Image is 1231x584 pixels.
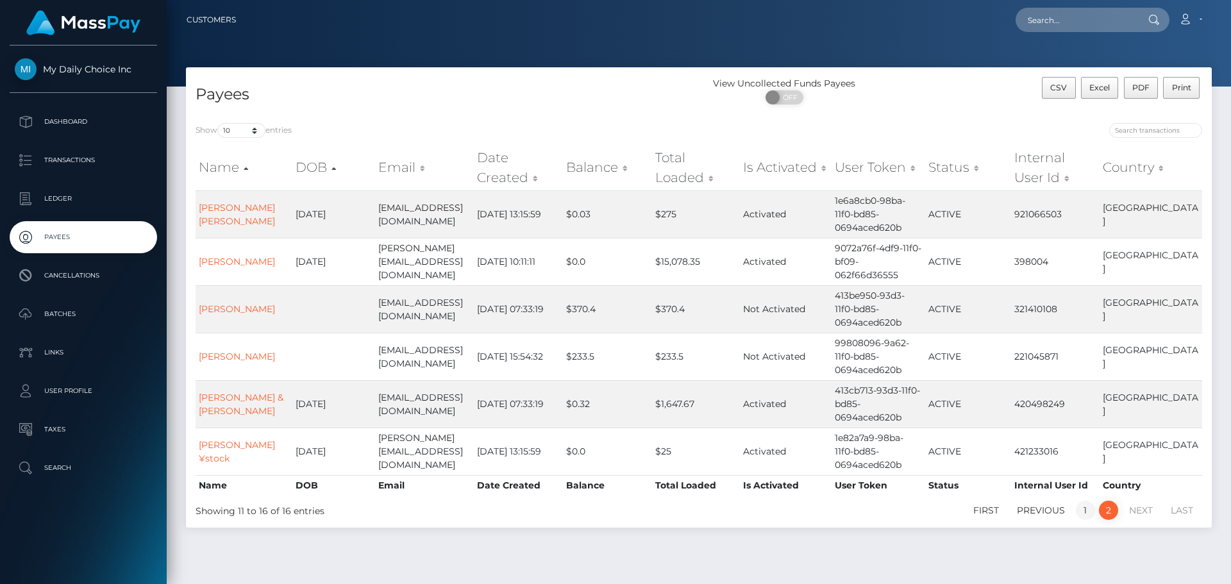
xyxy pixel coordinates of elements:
[217,123,265,138] select: Showentries
[196,475,292,496] th: Name
[925,475,1011,496] th: Status
[15,151,152,170] p: Transactions
[292,475,375,496] th: DOB
[832,475,925,496] th: User Token
[199,303,275,315] a: [PERSON_NAME]
[474,333,563,380] td: [DATE] 15:54:32
[199,392,283,417] a: [PERSON_NAME] & [PERSON_NAME]
[196,123,292,138] label: Show entries
[15,112,152,131] p: Dashboard
[1100,145,1202,190] th: Country: activate to sort column ascending
[1100,475,1202,496] th: Country
[10,337,157,369] a: Links
[10,413,157,446] a: Taxes
[1011,333,1100,380] td: 221045871
[563,190,652,238] td: $0.03
[1099,501,1118,520] a: 2
[1011,380,1100,428] td: 420498249
[375,333,474,380] td: [EMAIL_ADDRESS][DOMAIN_NAME]
[1124,77,1159,99] button: PDF
[10,452,157,484] a: Search
[15,381,152,401] p: User Profile
[740,333,832,380] td: Not Activated
[1132,83,1150,92] span: PDF
[292,145,375,190] th: DOB: activate to sort column descending
[652,333,740,380] td: $233.5
[375,190,474,238] td: [EMAIL_ADDRESS][DOMAIN_NAME]
[1100,428,1202,475] td: [GEOGRAPHIC_DATA]
[1011,190,1100,238] td: 921066503
[740,285,832,333] td: Not Activated
[10,106,157,138] a: Dashboard
[199,439,275,464] a: [PERSON_NAME]¥stock
[563,238,652,285] td: $0.0
[15,189,152,208] p: Ledger
[1042,77,1076,99] button: CSV
[652,428,740,475] td: $25
[652,475,740,496] th: Total Loaded
[1100,285,1202,333] td: [GEOGRAPHIC_DATA]
[15,420,152,439] p: Taxes
[740,428,832,475] td: Activated
[832,333,925,380] td: 99808096-9a62-11f0-bd85-0694aced620b
[1100,190,1202,238] td: [GEOGRAPHIC_DATA]
[375,380,474,428] td: [EMAIL_ADDRESS][DOMAIN_NAME]
[925,428,1011,475] td: ACTIVE
[10,183,157,215] a: Ledger
[375,238,474,285] td: [PERSON_NAME][EMAIL_ADDRESS][DOMAIN_NAME]
[966,501,1006,520] a: First
[1100,333,1202,380] td: [GEOGRAPHIC_DATA]
[740,145,832,190] th: Is Activated: activate to sort column ascending
[10,63,157,75] span: My Daily Choice Inc
[925,145,1011,190] th: Status: activate to sort column ascending
[563,475,652,496] th: Balance
[1109,123,1202,138] input: Search transactions
[563,380,652,428] td: $0.32
[832,238,925,285] td: 9072a76f-4df9-11f0-bf09-062f66d36555
[375,285,474,333] td: [EMAIL_ADDRESS][DOMAIN_NAME]
[699,77,870,90] div: View Uncollected Funds Payees
[474,380,563,428] td: [DATE] 07:33:19
[925,333,1011,380] td: ACTIVE
[1100,380,1202,428] td: [GEOGRAPHIC_DATA]
[832,145,925,190] th: User Token: activate to sort column ascending
[474,145,563,190] th: Date Created: activate to sort column ascending
[832,428,925,475] td: 1e82a7a9-98ba-11f0-bd85-0694aced620b
[1011,238,1100,285] td: 398004
[292,190,375,238] td: [DATE]
[26,10,140,35] img: MassPay Logo
[832,190,925,238] td: 1e6a8cb0-98ba-11f0-bd85-0694aced620b
[652,145,740,190] th: Total Loaded: activate to sort column ascending
[925,380,1011,428] td: ACTIVE
[10,375,157,407] a: User Profile
[1011,475,1100,496] th: Internal User Id
[1089,83,1110,92] span: Excel
[1050,83,1067,92] span: CSV
[1100,238,1202,285] td: [GEOGRAPHIC_DATA]
[196,83,689,106] h4: Payees
[15,343,152,362] p: Links
[832,380,925,428] td: 413cb713-93d3-11f0-bd85-0694aced620b
[10,260,157,292] a: Cancellations
[199,202,275,227] a: [PERSON_NAME] [PERSON_NAME]
[474,475,563,496] th: Date Created
[1081,77,1119,99] button: Excel
[925,238,1011,285] td: ACTIVE
[15,266,152,285] p: Cancellations
[925,285,1011,333] td: ACTIVE
[773,90,805,104] span: OFF
[563,428,652,475] td: $0.0
[10,221,157,253] a: Payees
[292,380,375,428] td: [DATE]
[740,190,832,238] td: Activated
[196,499,604,518] div: Showing 11 to 16 of 16 entries
[292,238,375,285] td: [DATE]
[187,6,236,33] a: Customers
[1011,145,1100,190] th: Internal User Id: activate to sort column ascending
[474,190,563,238] td: [DATE] 13:15:59
[1172,83,1191,92] span: Print
[740,380,832,428] td: Activated
[474,238,563,285] td: [DATE] 10:11:11
[199,351,275,362] a: [PERSON_NAME]
[563,285,652,333] td: $370.4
